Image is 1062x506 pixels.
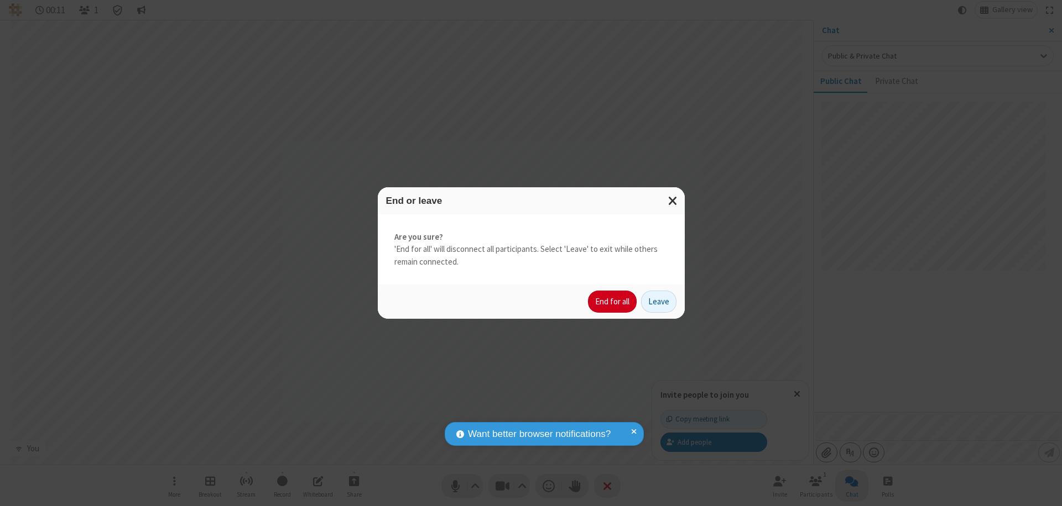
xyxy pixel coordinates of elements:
button: Leave [641,291,676,313]
h3: End or leave [386,196,676,206]
span: Want better browser notifications? [468,427,611,441]
strong: Are you sure? [394,231,668,244]
div: 'End for all' will disconnect all participants. Select 'Leave' to exit while others remain connec... [378,214,685,285]
button: Close modal [662,187,685,214]
button: End for all [588,291,637,313]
